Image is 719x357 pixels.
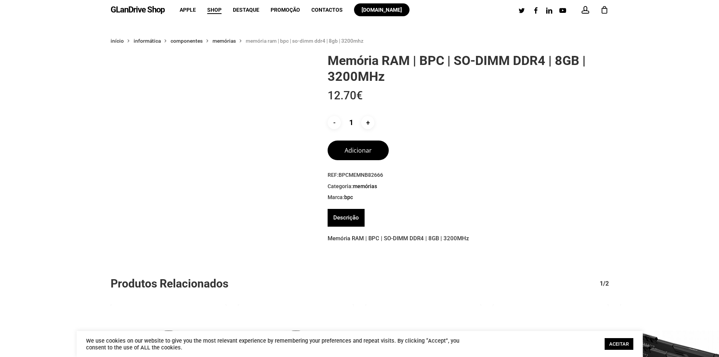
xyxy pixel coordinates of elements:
a: Memórias [212,37,236,44]
h2: Produtos Relacionados [111,276,614,291]
div: 1/2 [592,276,609,291]
input: + [361,116,374,129]
a: Memórias [353,183,377,190]
span: Apple [180,7,196,13]
a: Cart [600,6,609,14]
input: - [328,116,341,129]
p: Memória RAM | BPC | SO-DIMM DDR4 | 8GB | 3200MHz [328,232,608,244]
a: Contactos [311,7,343,12]
span: [DOMAIN_NAME] [362,7,402,13]
span: Shop [207,7,222,13]
span: BPCMEMNB82666 [339,172,383,178]
span: Destaque [233,7,259,13]
span: REF: [328,172,608,179]
img: Placeholder [111,53,313,255]
a: BPC [344,194,353,201]
span: Categoria: [328,183,608,190]
a: ACEITAR [605,338,633,350]
h1: Memória RAM | BPC | SO-DIMM DDR4 | 8GB | 3200MHz [328,53,608,84]
span: Contactos [311,7,343,13]
bdi: 12.70 [328,89,363,102]
a: Início [111,37,124,44]
input: Product quantity [342,116,360,129]
a: Shop [207,7,222,12]
button: Adicionar [328,141,389,160]
span: Memória RAM | BPC | SO-DIMM DDR4 | 8GB | 3200MHz [246,38,363,44]
a: Promoção [271,7,300,12]
a: Destaque [233,7,259,12]
span: Marca: [328,194,608,201]
span: Promoção [271,7,300,13]
a: GLanDrive Shop [111,6,165,14]
a: Componentes [171,37,203,44]
a: Apple [180,7,196,12]
a: [DOMAIN_NAME] [354,7,410,12]
div: We use cookies on our website to give you the most relevant experience by remembering your prefer... [86,337,469,351]
span: € [356,89,363,102]
a: Informática [134,37,161,44]
a: Descrição [333,209,359,227]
